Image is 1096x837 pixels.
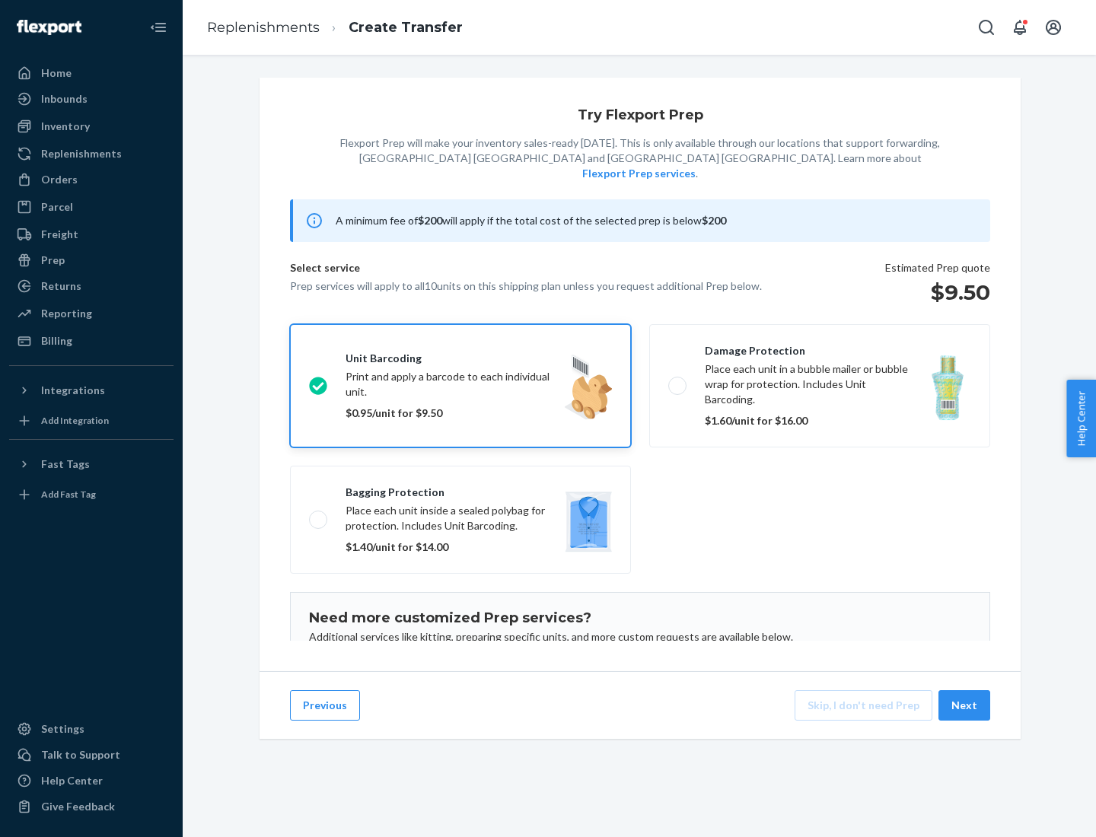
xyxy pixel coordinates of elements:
a: Prep [9,248,174,272]
a: Freight [9,222,174,247]
a: Inbounds [9,87,174,111]
a: Orders [9,167,174,192]
p: Prep services will apply to all 10 units on this shipping plan unless you request additional Prep... [290,278,762,294]
button: Open account menu [1038,12,1069,43]
button: Fast Tags [9,452,174,476]
button: Next [938,690,990,721]
a: Inventory [9,114,174,138]
div: Settings [41,721,84,737]
div: Inbounds [41,91,88,107]
img: Flexport logo [17,20,81,35]
a: Add Fast Tag [9,482,174,507]
button: Previous [290,690,360,721]
div: Add Fast Tag [41,488,96,501]
div: Talk to Support [41,747,120,762]
button: Close Navigation [143,12,174,43]
a: Returns [9,274,174,298]
button: Help Center [1066,380,1096,457]
a: Help Center [9,769,174,793]
button: Skip, I don't need Prep [795,690,932,721]
a: Add Integration [9,409,174,433]
h1: Need more customized Prep services? [309,611,971,626]
p: Additional services like kitting, preparing specific units, and more custom requests are availabl... [309,629,971,644]
span: A minimum fee of will apply if the total cost of the selected prep is below [336,214,726,227]
div: Home [41,65,72,81]
h1: $9.50 [885,278,990,306]
div: Integrations [41,383,105,398]
div: Replenishments [41,146,122,161]
button: Give Feedback [9,794,174,819]
div: Freight [41,227,78,242]
div: Give Feedback [41,799,115,814]
b: $200 [702,214,726,227]
h1: Try Flexport Prep [578,108,703,123]
button: Open Search Box [971,12,1002,43]
ol: breadcrumbs [195,5,475,50]
div: Orders [41,172,78,187]
div: Returns [41,278,81,294]
a: Create Transfer [349,19,463,36]
div: Add Integration [41,414,109,427]
div: Billing [41,333,72,348]
p: Flexport Prep will make your inventory sales-ready [DATE]. This is only available through our loc... [340,135,940,181]
button: Flexport Prep services [582,166,696,181]
a: Settings [9,717,174,741]
b: $200 [418,214,442,227]
button: Open notifications [1005,12,1035,43]
p: Estimated Prep quote [885,260,990,275]
div: Parcel [41,199,73,215]
a: Billing [9,329,174,353]
a: Reporting [9,301,174,326]
a: Home [9,61,174,85]
div: Reporting [41,306,92,321]
p: Select service [290,260,762,278]
a: Talk to Support [9,743,174,767]
a: Replenishments [9,142,174,166]
a: Replenishments [207,19,320,36]
a: Parcel [9,195,174,219]
div: Fast Tags [41,457,90,472]
div: Prep [41,253,65,268]
div: Help Center [41,773,103,788]
button: Integrations [9,378,174,403]
div: Inventory [41,119,90,134]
